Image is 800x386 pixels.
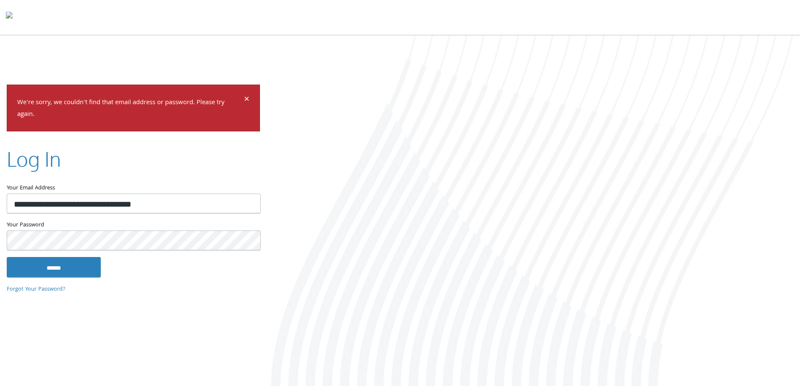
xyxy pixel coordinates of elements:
label: Your Password [7,220,260,231]
a: Forgot Your Password? [7,284,66,294]
img: todyl-logo-dark.svg [6,9,13,26]
span: × [244,92,249,108]
p: We're sorry, we couldn't find that email address or password. Please try again. [17,97,243,121]
h2: Log In [7,145,61,173]
button: Dismiss alert [244,95,249,105]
